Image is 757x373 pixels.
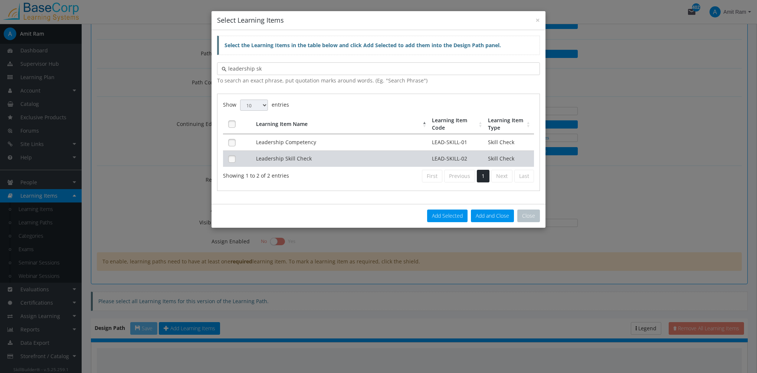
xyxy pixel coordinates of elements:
[223,169,373,179] div: Showing 1 to 2 of 2 entries
[430,115,486,134] th: Learning Item Code: activate to sort column ascending
[486,150,534,167] td: Skill Check
[535,16,540,24] button: ×
[486,134,534,150] td: Skill Check
[486,115,534,134] th: Learning Item Type: activate to sort column ascending
[517,210,540,222] button: Close
[444,170,475,182] a: Previous
[254,134,430,150] td: Leadership Competency
[514,170,534,182] a: Last
[430,134,486,150] td: LEAD-SKILL-01
[240,100,268,111] select: Showentries
[471,210,514,222] button: Add and Close
[254,150,430,167] td: Leadership Skill Check
[427,210,468,222] button: Add Selected
[477,170,489,182] a: 1
[491,170,512,182] a: Next
[225,42,501,49] strong: Select the Learning Items in the table below and click Add Selected to add them into the Design P...
[430,150,486,167] td: LEAD-SKILL-02
[223,100,289,111] label: Show entries
[217,16,540,25] h4: Select Learning Items
[226,65,535,72] input: Search Learning Items
[217,77,540,84] span: To search an exact phrase, put quotation marks around words. (Eg. "Search Phrase")
[254,115,430,134] th: Learning Item Name: activate to sort column descending
[422,170,442,182] a: First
